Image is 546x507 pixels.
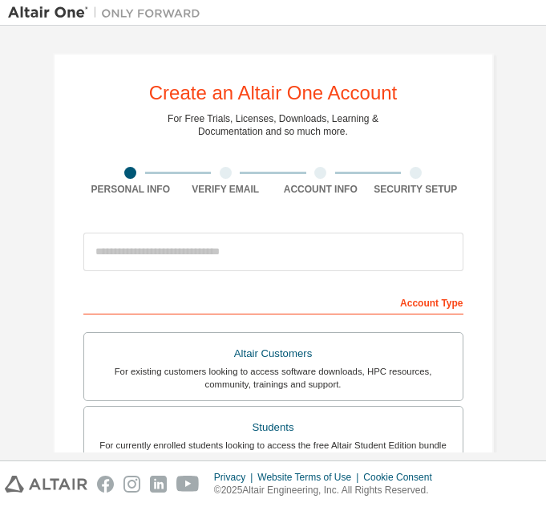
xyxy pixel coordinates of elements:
[368,183,463,196] div: Security Setup
[149,83,398,103] div: Create an Altair One Account
[214,471,257,484] div: Privacy
[83,183,179,196] div: Personal Info
[8,5,208,21] img: Altair One
[5,476,87,493] img: altair_logo.svg
[123,476,140,493] img: instagram.svg
[168,112,378,138] div: For Free Trials, Licenses, Downloads, Learning & Documentation and so much more.
[94,416,453,439] div: Students
[363,471,441,484] div: Cookie Consent
[94,439,453,464] div: For currently enrolled students looking to access the free Altair Student Edition bundle and all ...
[257,471,363,484] div: Website Terms of Use
[176,476,200,493] img: youtube.svg
[178,183,273,196] div: Verify Email
[214,484,442,497] p: © 2025 Altair Engineering, Inc. All Rights Reserved.
[273,183,369,196] div: Account Info
[150,476,167,493] img: linkedin.svg
[94,365,453,391] div: For existing customers looking to access software downloads, HPC resources, community, trainings ...
[83,289,463,314] div: Account Type
[94,343,453,365] div: Altair Customers
[97,476,114,493] img: facebook.svg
